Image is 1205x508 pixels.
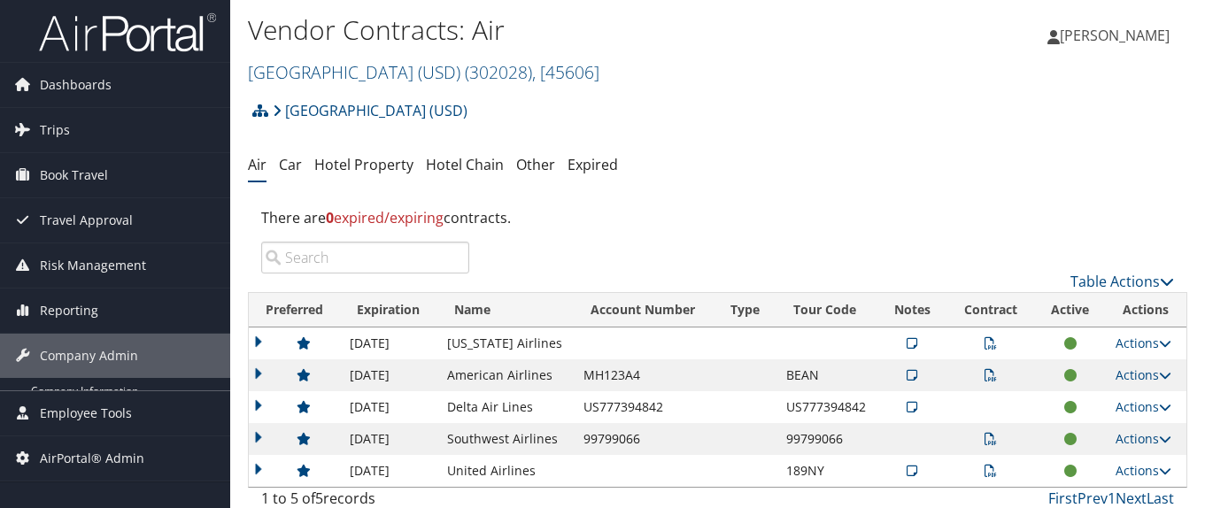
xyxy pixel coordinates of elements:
span: Reporting [40,289,98,333]
span: [PERSON_NAME] [1060,26,1170,45]
span: Employee Tools [40,391,132,435]
th: Preferred: activate to sort column ascending [249,293,341,327]
td: 99799066 [575,423,715,455]
td: Southwest Airlines [438,423,575,455]
td: [DATE] [341,423,438,455]
span: , [ 45606 ] [532,60,599,84]
span: Book Travel [40,153,108,197]
a: 1 [1108,489,1116,508]
div: There are contracts. [248,194,1187,242]
td: US777394842 [777,391,877,423]
a: [GEOGRAPHIC_DATA] (USD) [248,60,599,84]
a: Other [516,155,555,174]
a: Actions [1116,366,1171,383]
span: Trips [40,108,70,152]
td: United Airlines [438,455,575,487]
strong: 0 [326,208,334,227]
td: MH123A4 [575,359,715,391]
td: American Airlines [438,359,575,391]
a: Table Actions [1070,272,1174,291]
span: ( 302028 ) [465,60,532,84]
th: Contract: activate to sort column ascending [947,293,1035,327]
a: First [1048,489,1078,508]
th: Expiration: activate to sort column ascending [341,293,438,327]
a: Next [1116,489,1147,508]
input: Search [261,242,469,273]
a: Hotel Property [314,155,413,174]
td: [DATE] [341,327,438,359]
span: Company Admin [40,334,138,378]
a: Actions [1116,430,1171,447]
td: Delta Air Lines [438,391,575,423]
td: 189NY [777,455,877,487]
th: Tour Code: activate to sort column ascending [777,293,877,327]
td: 99799066 [777,423,877,455]
td: BEAN [777,359,877,391]
span: expired/expiring [326,208,444,227]
span: Dashboards [40,63,112,107]
a: [PERSON_NAME] [1047,9,1187,62]
th: Name: activate to sort column ascending [438,293,575,327]
td: US777394842 [575,391,715,423]
span: Travel Approval [40,198,133,242]
a: Actions [1116,398,1171,415]
span: Risk Management [40,243,146,288]
td: [DATE] [341,359,438,391]
span: AirPortal® Admin [40,436,144,481]
th: Account Number: activate to sort column ascending [575,293,715,327]
a: [GEOGRAPHIC_DATA] (USD) [273,93,467,128]
span: 5 [315,489,323,508]
img: airportal-logo.png [39,12,216,53]
th: Type: activate to sort column ascending [715,293,777,327]
td: [DATE] [341,391,438,423]
th: Actions [1107,293,1186,327]
a: Air [248,155,266,174]
a: Last [1147,489,1174,508]
a: Actions [1116,462,1171,479]
th: Active: activate to sort column ascending [1034,293,1106,327]
a: Car [279,155,302,174]
td: [US_STATE] Airlines [438,327,575,359]
h1: Vendor Contracts: Air [248,12,874,49]
a: Expired [568,155,618,174]
th: Notes: activate to sort column ascending [877,293,947,327]
a: Actions [1116,335,1171,351]
a: Hotel Chain [426,155,504,174]
a: Prev [1078,489,1108,508]
td: [DATE] [341,455,438,487]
